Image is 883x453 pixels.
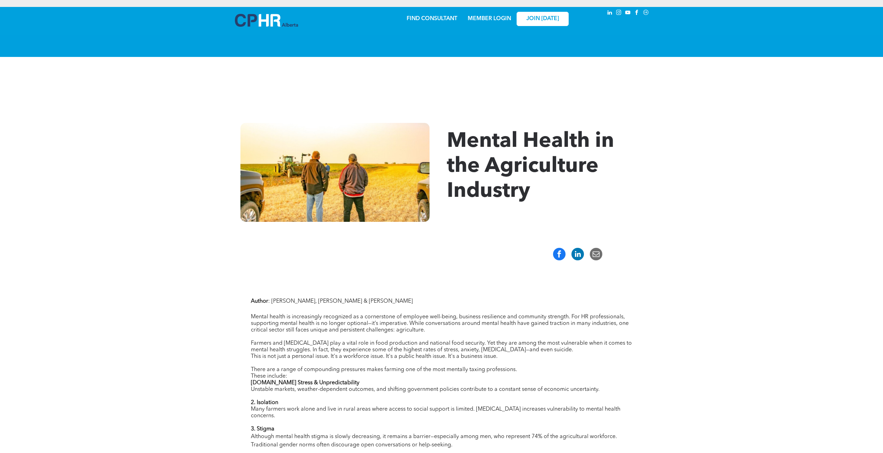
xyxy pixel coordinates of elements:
span: Unstable markets, weather-dependent outcomes, and shifting government policies contribute to a co... [251,387,600,392]
a: MEMBER LOGIN [468,16,511,22]
span: Farmers and [MEDICAL_DATA] play a vital role in food production and national food security. Yet t... [251,341,632,353]
a: linkedin [606,9,614,18]
span: These include: [251,374,287,379]
strong: Author [251,299,268,304]
strong: 3. Stigma [251,426,274,432]
img: A blue and white logo for cp alberta [235,14,298,27]
a: FIND CONSULTANT [407,16,457,22]
span: There are a range of compounding pressures makes farming one of the most mentally taxing professi... [251,367,517,372]
a: JOIN [DATE] [517,12,569,26]
a: facebook [633,9,641,18]
span: This is not just a personal issue. It's a workforce issue. It's a public health issue. It's a bus... [251,354,498,359]
span: : [PERSON_NAME], [PERSON_NAME] & [PERSON_NAME] [268,299,413,304]
span: Although mental health stigma is slowly decreasing, it remains a barrier—especially among men, wh... [251,434,617,448]
span: JOIN [DATE] [526,16,559,22]
a: youtube [624,9,632,18]
strong: [DOMAIN_NAME] Stress & Unpredictability [251,380,359,386]
a: instagram [615,9,623,18]
span: Many farmers work alone and live in rural areas where access to social support is limited. [MEDIC... [251,406,620,419]
span: Mental health is increasingly recognized as a cornerstone of employee well-being, business resili... [251,314,629,333]
span: Mental Health in the Agriculture Industry [447,131,614,202]
strong: 2. Isolation [251,400,278,405]
a: Social network [642,9,650,18]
